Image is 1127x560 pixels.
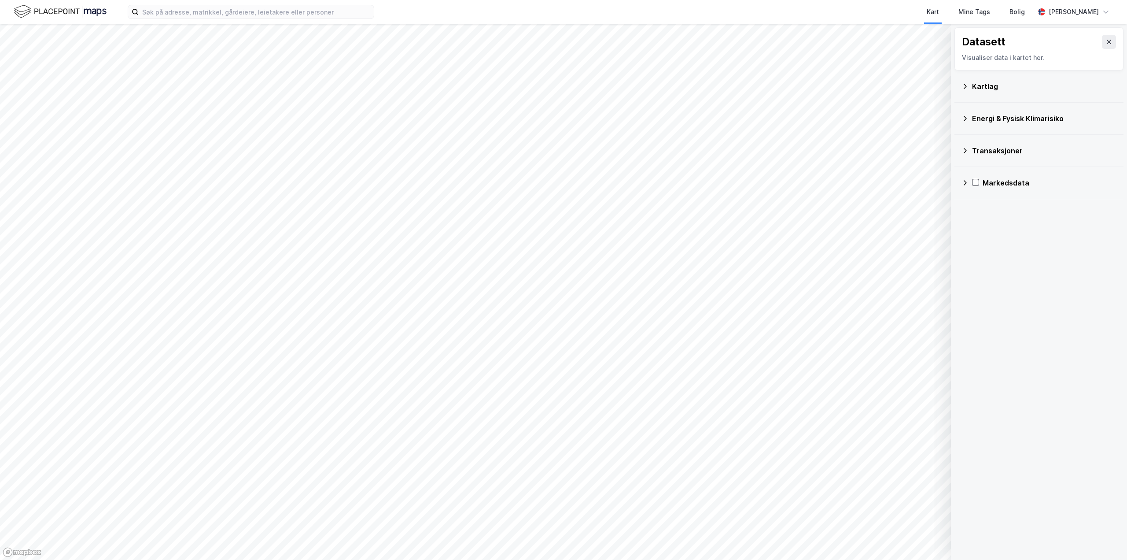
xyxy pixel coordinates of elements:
[962,35,1005,49] div: Datasett
[1083,518,1127,560] iframe: Chat Widget
[1083,518,1127,560] div: Kontrollprogram for chat
[139,5,374,19] input: Søk på adresse, matrikkel, gårdeiere, leietakere eller personer
[972,145,1116,156] div: Transaksjoner
[1009,7,1025,17] div: Bolig
[927,7,939,17] div: Kart
[3,547,41,557] a: Mapbox homepage
[1049,7,1099,17] div: [PERSON_NAME]
[972,81,1116,92] div: Kartlag
[972,113,1116,124] div: Energi & Fysisk Klimarisiko
[983,178,1116,188] div: Markedsdata
[958,7,990,17] div: Mine Tags
[962,52,1116,63] div: Visualiser data i kartet her.
[14,4,107,19] img: logo.f888ab2527a4732fd821a326f86c7f29.svg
